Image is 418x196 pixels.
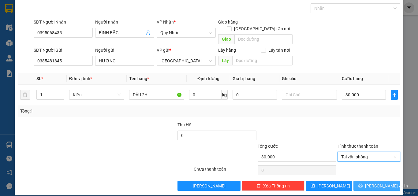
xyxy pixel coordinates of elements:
[256,183,261,188] span: delete
[311,183,315,188] span: save
[218,56,232,65] span: Lấy
[160,28,212,37] span: Quy Nhơn
[234,34,293,44] input: Dọc đường
[129,90,184,100] input: VD: Bàn, Ghế
[160,56,212,65] span: Đà Lạt
[391,90,398,100] button: plus
[353,181,400,191] button: printer[PERSON_NAME] và In
[157,47,216,54] div: VP gửi
[95,19,154,25] div: Người nhận
[95,47,154,54] div: Người gửi
[232,25,293,32] span: [GEOGRAPHIC_DATA] tận nơi
[242,181,304,191] button: deleteXóa Thông tin
[282,90,337,100] input: Ghi Chú
[317,183,350,189] span: [PERSON_NAME]
[34,19,93,25] div: SĐT Người Nhận
[69,76,92,81] span: Đơn vị tính
[193,166,257,176] div: Chưa thanh toán
[218,20,238,24] span: Giao hàng
[263,183,290,189] span: Xóa Thông tin
[233,90,277,100] input: 0
[193,183,226,189] span: [PERSON_NAME]
[197,76,219,81] span: Định lượng
[391,92,397,97] span: plus
[177,122,192,127] span: Thu Hộ
[279,73,339,85] th: Ghi chú
[36,76,41,81] span: SL
[266,47,293,54] span: Lấy tận nơi
[365,183,408,189] span: [PERSON_NAME] và In
[233,76,255,81] span: Giá trị hàng
[34,47,93,54] div: SĐT Người Gửi
[258,144,278,149] span: Tổng cước
[342,76,363,81] span: Cước hàng
[146,30,151,35] span: user-add
[20,90,30,100] button: delete
[73,90,121,99] span: Kiện
[218,48,236,53] span: Lấy hàng
[358,183,363,188] span: printer
[222,90,228,100] span: kg
[232,56,293,65] input: Dọc đường
[177,181,240,191] button: [PERSON_NAME]
[20,108,162,114] div: Tổng: 1
[218,34,234,44] span: Giao
[306,181,353,191] button: save[PERSON_NAME]
[341,152,397,161] span: Tại văn phòng
[129,76,149,81] span: Tên hàng
[338,144,378,149] label: Hình thức thanh toán
[157,20,174,24] span: VP Nhận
